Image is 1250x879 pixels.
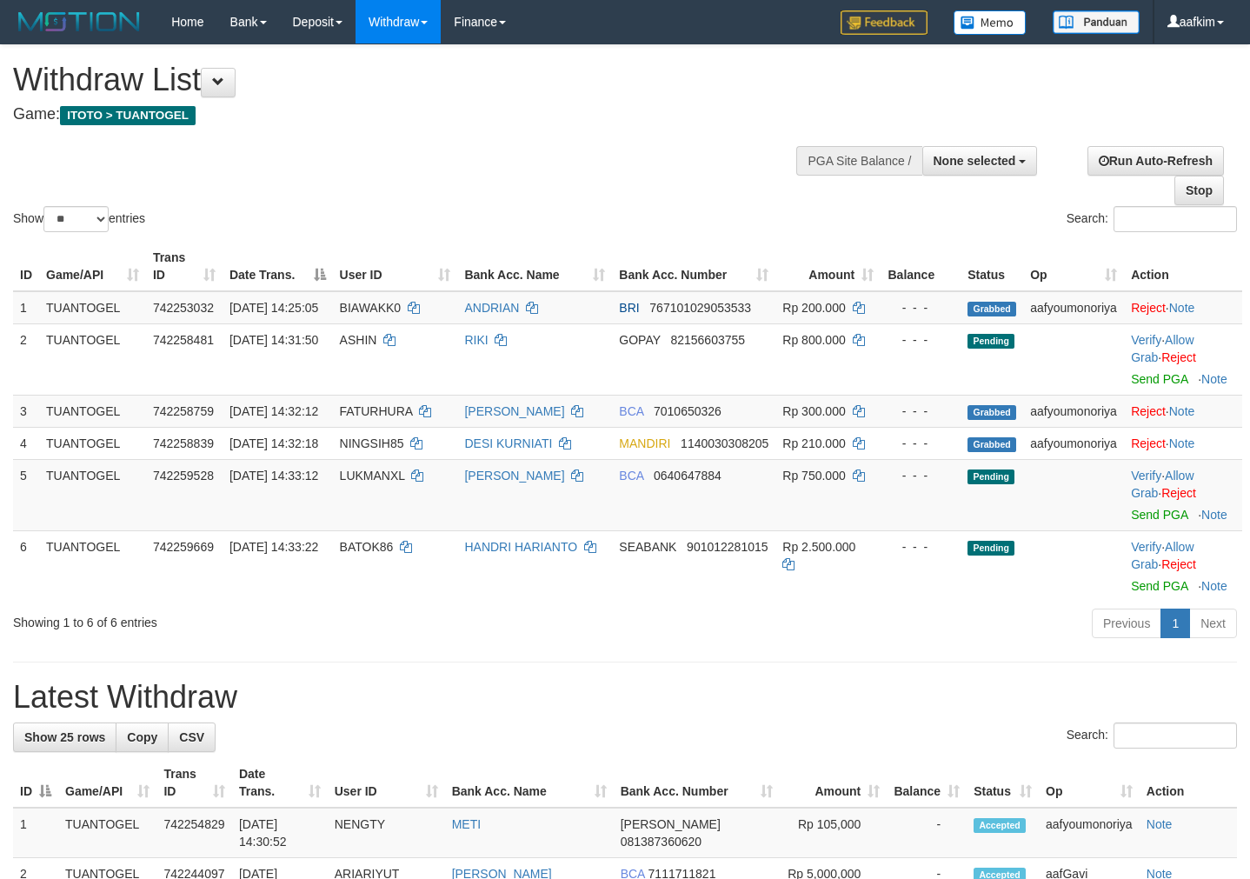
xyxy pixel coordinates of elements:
a: Reject [1161,557,1196,571]
a: Copy [116,723,169,752]
span: Grabbed [967,405,1016,420]
a: Next [1189,609,1237,638]
a: Send PGA [1131,372,1187,386]
td: · · [1124,530,1242,602]
span: BIAWAKK0 [340,301,402,315]
select: Showentries [43,206,109,232]
td: · · [1124,323,1242,395]
span: None selected [934,154,1016,168]
h4: Game: [13,106,816,123]
th: Bank Acc. Name: activate to sort column ascending [457,242,612,291]
span: BATOK86 [340,540,394,554]
span: Copy 767101029053533 to clipboard [649,301,751,315]
td: 4 [13,427,39,459]
a: METI [452,817,481,831]
a: Note [1169,436,1195,450]
td: aafyoumonoriya [1023,291,1124,324]
a: Verify [1131,333,1161,347]
span: Rp 200.000 [782,301,845,315]
a: Reject [1161,350,1196,364]
button: None selected [922,146,1038,176]
span: Pending [967,469,1014,484]
td: TUANTOGEL [58,808,156,858]
div: - - - [888,467,954,484]
span: Rp 300.000 [782,404,845,418]
a: Note [1201,508,1227,522]
th: ID [13,242,39,291]
td: aafyoumonoriya [1039,808,1140,858]
span: CSV [179,730,204,744]
td: 1 [13,291,39,324]
a: Reject [1131,404,1166,418]
a: Allow Grab [1131,540,1193,571]
span: Copy 7010650326 to clipboard [654,404,721,418]
td: 2 [13,323,39,395]
span: GOPAY [619,333,660,347]
a: Note [1201,579,1227,593]
span: BCA [619,404,643,418]
span: Copy 081387360620 to clipboard [621,835,701,849]
td: 6 [13,530,39,602]
div: - - - [888,403,954,420]
span: Copy [127,730,157,744]
a: Note [1169,404,1195,418]
img: panduan.png [1053,10,1140,34]
span: · [1131,540,1193,571]
th: Action [1124,242,1242,291]
th: Game/API: activate to sort column ascending [39,242,146,291]
th: ID: activate to sort column descending [13,758,58,808]
td: Rp 105,000 [780,808,887,858]
span: Copy 1140030308205 to clipboard [681,436,768,450]
span: BCA [619,469,643,483]
div: - - - [888,435,954,452]
span: 742258839 [153,436,214,450]
span: Rp 2.500.000 [782,540,855,554]
a: Send PGA [1131,579,1187,593]
span: Rp 750.000 [782,469,845,483]
td: 5 [13,459,39,530]
h1: Withdraw List [13,63,816,97]
td: TUANTOGEL [39,459,146,530]
img: MOTION_logo.png [13,9,145,35]
td: · [1124,427,1242,459]
th: Bank Acc. Number: activate to sort column ascending [614,758,781,808]
td: TUANTOGEL [39,395,146,427]
a: RIKI [464,333,488,347]
span: Accepted [974,818,1026,833]
label: Search: [1067,723,1237,749]
a: Note [1201,372,1227,386]
th: Amount: activate to sort column ascending [775,242,881,291]
span: · [1131,469,1193,500]
label: Search: [1067,206,1237,232]
td: TUANTOGEL [39,291,146,324]
a: Note [1147,817,1173,831]
img: Feedback.jpg [841,10,928,35]
span: Grabbed [967,437,1016,452]
a: HANDRI HARIANTO [464,540,577,554]
th: Op: activate to sort column ascending [1039,758,1140,808]
td: NENGTY [328,808,445,858]
span: FATURHURA [340,404,413,418]
label: Show entries [13,206,145,232]
a: Allow Grab [1131,469,1193,500]
span: MANDIRI [619,436,670,450]
td: 1 [13,808,58,858]
span: 742258759 [153,404,214,418]
td: TUANTOGEL [39,323,146,395]
th: Trans ID: activate to sort column ascending [146,242,223,291]
a: Run Auto-Refresh [1087,146,1224,176]
td: aafyoumonoriya [1023,427,1124,459]
span: SEABANK [619,540,676,554]
a: ANDRIAN [464,301,519,315]
th: Status [961,242,1023,291]
div: Showing 1 to 6 of 6 entries [13,607,508,631]
span: Pending [967,334,1014,349]
a: Reject [1161,486,1196,500]
td: 3 [13,395,39,427]
a: CSV [168,723,216,752]
a: Stop [1174,176,1224,205]
span: Rp 210.000 [782,436,845,450]
a: Verify [1131,540,1161,554]
div: PGA Site Balance / [796,146,921,176]
td: · [1124,291,1242,324]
